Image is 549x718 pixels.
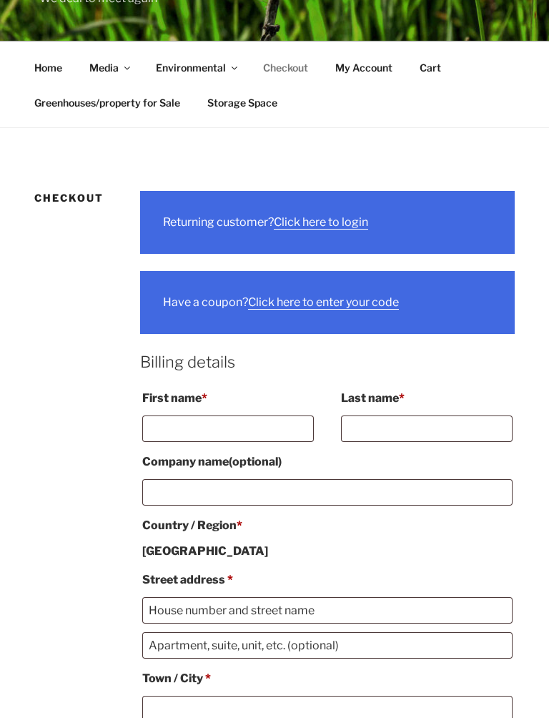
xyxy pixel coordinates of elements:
[407,50,453,85] a: Cart
[140,351,515,373] h3: Billing details
[322,50,405,85] a: My Account
[341,387,513,410] label: Last name
[140,271,515,334] div: Have a coupon?
[143,50,248,85] a: Environmental
[142,597,513,624] input: House number and street name
[21,50,74,85] a: Home
[274,215,368,229] a: Click here to login
[142,667,513,690] label: Town / City
[142,632,513,659] input: Apartment, suite, unit, etc. (optional)
[229,455,282,468] span: (optional)
[34,191,112,205] h1: Checkout
[21,50,515,120] nav: Top Menu
[142,451,513,473] label: Company name
[21,85,192,120] a: Greenhouses/property for Sale
[76,50,141,85] a: Media
[142,544,268,558] strong: [GEOGRAPHIC_DATA]
[140,191,515,254] div: Returning customer?
[142,569,513,591] label: Street address
[250,50,320,85] a: Checkout
[194,85,290,120] a: Storage Space
[142,387,314,410] label: First name
[142,514,513,537] label: Country / Region
[248,295,399,309] a: Enter your coupon code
